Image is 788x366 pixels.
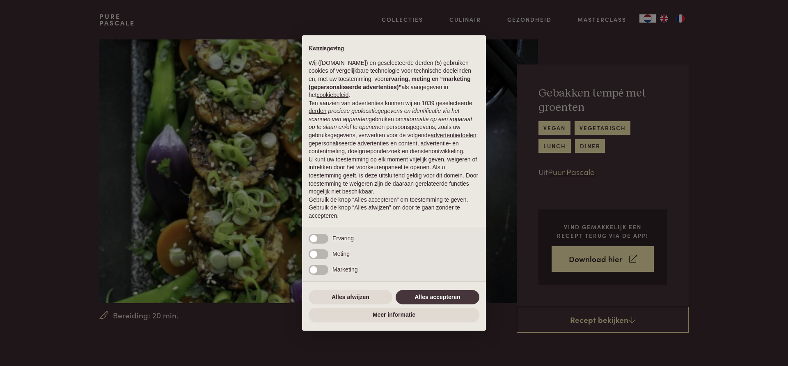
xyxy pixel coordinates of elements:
[309,196,479,220] p: Gebruik de knop “Alles accepteren” om toestemming te geven. Gebruik de knop “Alles afwijzen” om d...
[309,108,459,122] em: precieze geolocatiegegevens en identificatie via het scannen van apparaten
[309,99,479,156] p: Ten aanzien van advertenties kunnen wij en 1039 geselecteerde gebruiken om en persoonsgegevens, z...
[332,235,354,242] span: Ervaring
[309,156,479,196] p: U kunt uw toestemming op elk moment vrijelijk geven, weigeren of intrekken door het voorkeurenpan...
[332,266,357,273] span: Marketing
[309,76,470,90] strong: ervaring, meting en “marketing (gepersonaliseerde advertenties)”
[396,290,479,305] button: Alles accepteren
[309,59,479,99] p: Wij ([DOMAIN_NAME]) en geselecteerde derden (5) gebruiken cookies of vergelijkbare technologie vo...
[309,290,392,305] button: Alles afwijzen
[431,131,476,140] button: advertentiedoelen
[316,92,348,98] a: cookiebeleid
[309,308,479,322] button: Meer informatie
[309,45,479,53] h2: Kennisgeving
[309,107,327,115] button: derden
[332,251,350,257] span: Meting
[309,116,472,131] em: informatie op een apparaat op te slaan en/of te openen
